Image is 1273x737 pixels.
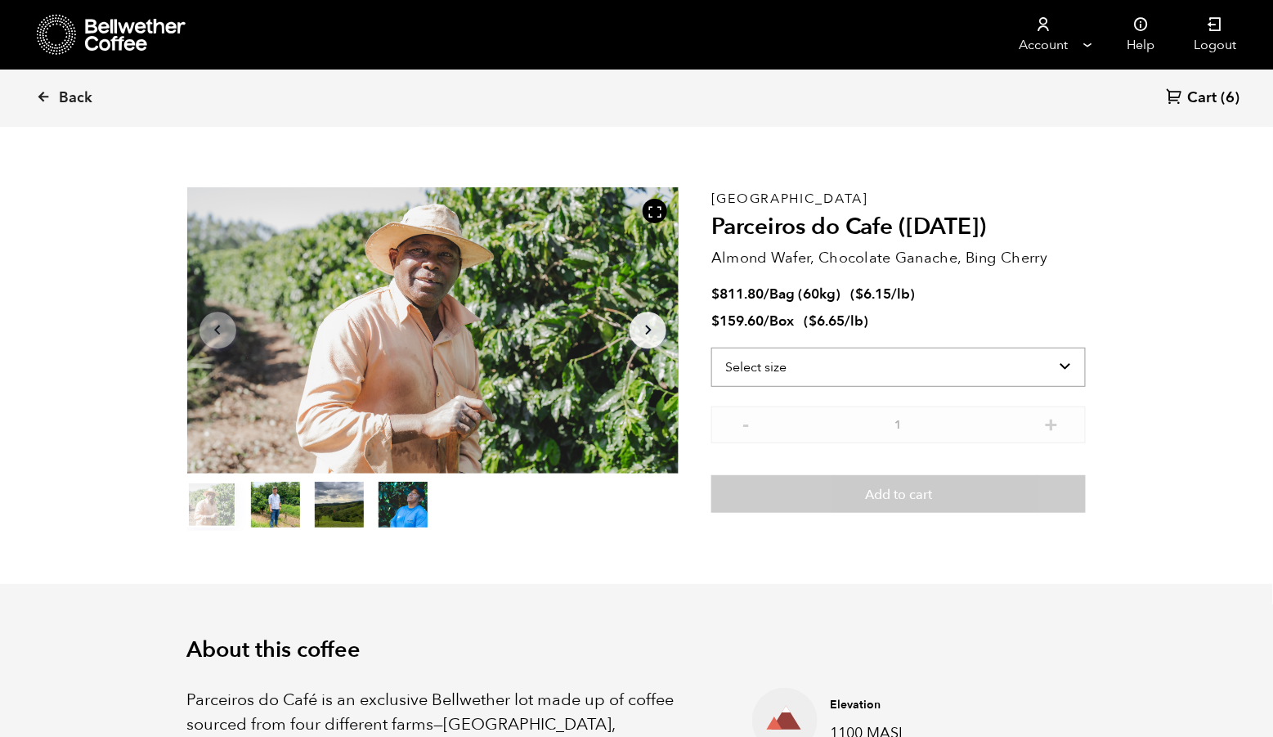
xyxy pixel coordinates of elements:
[1167,88,1240,110] a: Cart (6)
[769,285,840,303] span: Bag (60kg)
[1188,88,1217,108] span: Cart
[711,247,1086,269] p: Almond Wafer, Chocolate Ganache, Bing Cherry
[764,285,769,303] span: /
[855,285,891,303] bdi: 6.15
[1041,415,1061,431] button: +
[1221,88,1240,108] span: (6)
[830,697,1060,713] h4: Elevation
[891,285,910,303] span: /lb
[187,637,1087,663] h2: About this coffee
[809,312,817,330] span: $
[711,213,1086,241] h2: Parceiros do Cafe ([DATE])
[769,312,794,330] span: Box
[59,88,92,108] span: Back
[711,285,719,303] span: $
[711,285,764,303] bdi: 811.80
[711,312,764,330] bdi: 159.60
[736,415,756,431] button: -
[804,312,868,330] span: ( )
[850,285,915,303] span: ( )
[845,312,863,330] span: /lb
[711,475,1086,513] button: Add to cart
[764,312,769,330] span: /
[711,312,719,330] span: $
[809,312,845,330] bdi: 6.65
[855,285,863,303] span: $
